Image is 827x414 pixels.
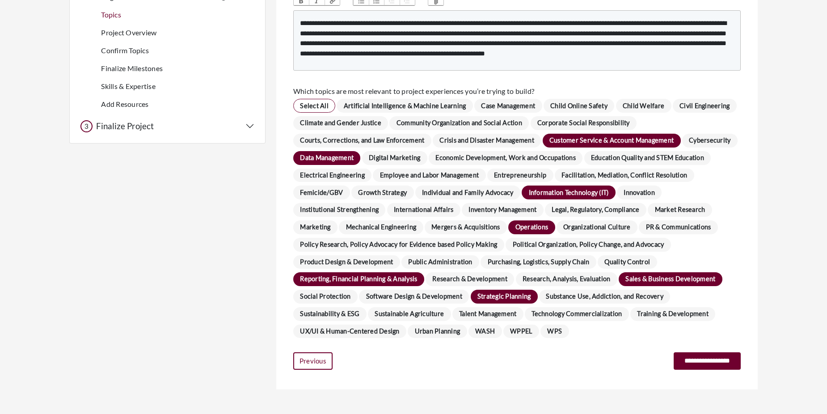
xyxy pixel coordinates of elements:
span: Training & Development [630,307,715,321]
span: Community Organization and Social Action [389,116,529,130]
span: Quality Control [598,255,657,269]
span: Policy Research, Policy Advocacy for Evidence based Policy Making [293,238,504,252]
a: Previous [293,352,333,370]
span: Corporate Social Responsibility [531,116,637,130]
span: Employee and Labor Management [373,169,485,182]
span: Sustainability & ESG [293,307,367,321]
span: Artificial Intelligence & Machine Learning [337,99,473,113]
span: Individual and Family Advocacy [415,186,520,199]
span: Case Management [474,99,542,113]
span: Inventory Management [462,203,544,217]
span: Organizational Culture [557,220,637,234]
span: Child Online Safety [544,99,615,113]
span: Femicide/GBV [293,186,350,199]
span: Education Quality and STEM Education [584,151,711,165]
span: Talent Management [452,307,523,321]
span: Climate and Gender Justice [293,116,388,130]
span: Mergers & Acquisitions [425,220,507,234]
span: Digital Marketing [362,151,427,165]
span: Marketing [293,220,338,234]
span: Growth Strategy [351,186,414,199]
span: Sustainable Agriculture [368,307,451,321]
span: Purchasing, Logistics, Supply Chain [481,255,596,269]
span: International Affairs [387,203,460,217]
span: Cybersecurity [682,134,738,148]
span: Technology Commercialization [525,307,629,321]
span: Data Management [293,151,361,165]
span: Legal, Regulatory, Compliance [545,203,646,217]
h4: Which topics are most relevant to project experiences you’re trying to build? [293,87,741,95]
span: Entrepreneurship [487,169,553,182]
span: Operations [508,220,555,234]
span: WPPEL [503,325,539,338]
span: Mechanical Engineering [339,220,423,234]
span: Civil Engineering [673,99,737,113]
span: Information Technology (IT) [522,186,616,199]
span: Courts, Corrections, and Law Enforcement [293,134,431,148]
span: Software Design & Development [359,290,469,304]
span: Political Organization, Policy Change, and Advocacy [506,238,671,252]
h5: Finalize Project [93,121,154,131]
span: WPS [540,325,569,338]
div: 3 [80,120,93,132]
button: 3 Finalize Project [80,120,254,132]
span: Reporting, Financial Planning & Analysis [293,272,424,286]
span: Child Welfare [616,99,671,113]
span: Substance Use, Addiction, and Recovery [539,290,670,304]
span: Urban Planning [408,325,467,338]
span: Product Design & Development [293,255,400,269]
span: UX/UI & Human-Centered Design [293,325,406,338]
span: PR & Communications [639,220,718,234]
span: Institutional Strengthening [293,203,386,217]
span: Electrical Engineering [293,169,371,182]
span: WASH [468,325,502,338]
span: Innovation [617,186,662,199]
span: Economic Development, Work and Occupations [429,151,582,165]
span: Market Research [648,203,712,217]
span: Research & Development [426,272,514,286]
span: Customer Service & Account Management [543,134,681,148]
span: Public Administration [401,255,479,269]
span: Facilitation, Mediation, Conflict Resolution [555,169,694,182]
span: Research, Analysis, Evaluation [516,272,617,286]
span: Strategic Planning [471,290,538,304]
span: Sales & Business Development [619,272,722,286]
span: Select All [293,99,335,113]
span: Crisis and Disaster Management [433,134,541,148]
span: Social Protection [293,290,358,304]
